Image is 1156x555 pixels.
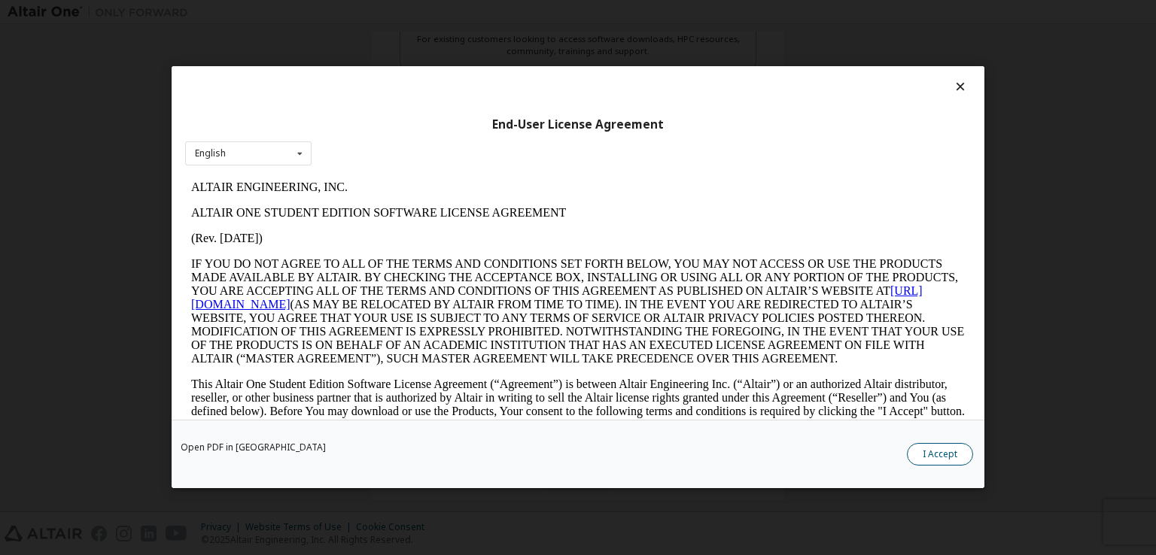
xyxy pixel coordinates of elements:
[6,32,780,45] p: ALTAIR ONE STUDENT EDITION SOFTWARE LICENSE AGREEMENT
[6,57,780,71] p: (Rev. [DATE])
[6,203,780,257] p: This Altair One Student Edition Software License Agreement (“Agreement”) is between Altair Engine...
[6,83,780,191] p: IF YOU DO NOT AGREE TO ALL OF THE TERMS AND CONDITIONS SET FORTH BELOW, YOU MAY NOT ACCESS OR USE...
[6,6,780,20] p: ALTAIR ENGINEERING, INC.
[181,444,326,453] a: Open PDF in [GEOGRAPHIC_DATA]
[6,110,738,136] a: [URL][DOMAIN_NAME]
[195,149,226,158] div: English
[185,117,971,132] div: End-User License Agreement
[907,444,973,466] button: I Accept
